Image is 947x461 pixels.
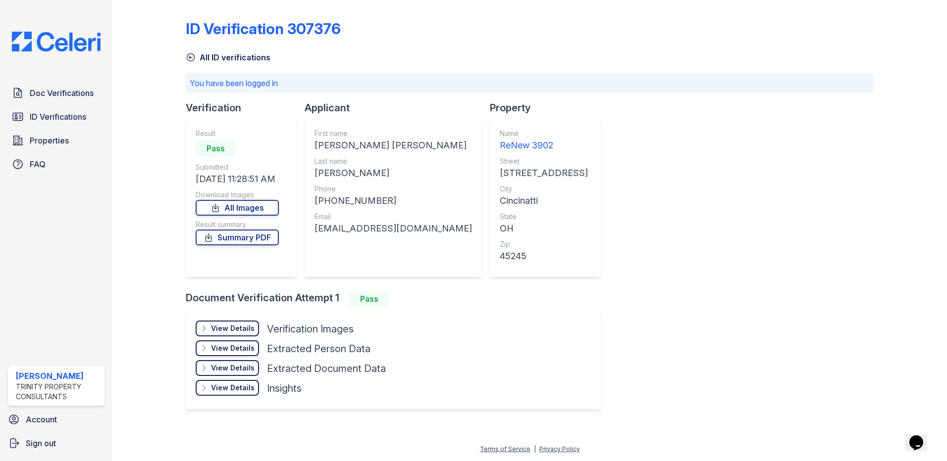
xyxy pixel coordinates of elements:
div: ID Verification 307376 [186,20,341,38]
div: First name [315,129,472,138]
span: Doc Verifications [30,87,94,99]
a: ID Verifications [8,107,105,127]
p: You have been logged in [190,77,870,89]
a: Properties [8,131,105,150]
iframe: chat widget [905,421,937,451]
div: Verification Images [267,322,354,336]
div: | [534,445,536,453]
div: View Details [211,363,255,373]
div: Email [315,212,472,222]
div: [PERSON_NAME] [16,370,101,382]
a: Terms of Service [480,445,530,453]
div: 45245 [500,249,588,263]
div: Submitted [196,162,279,172]
div: [PHONE_NUMBER] [315,194,472,208]
div: [PERSON_NAME] [PERSON_NAME] [315,138,472,152]
div: Verification [186,101,305,115]
span: Properties [30,135,69,146]
div: View Details [211,383,255,393]
div: Property [490,101,609,115]
div: [STREET_ADDRESS] [500,166,588,180]
span: ID Verifications [30,111,86,123]
div: Extracted Person Data [267,342,370,356]
a: All ID verifications [186,51,270,63]
div: Zip [500,239,588,249]
div: View Details [211,343,255,353]
a: Doc Verifications [8,83,105,103]
a: Privacy Policy [539,445,580,453]
div: [DATE] 11:28:51 AM [196,172,279,186]
div: Name [500,129,588,138]
div: View Details [211,323,255,333]
span: Sign out [26,437,56,449]
div: [EMAIL_ADDRESS][DOMAIN_NAME] [315,222,472,235]
span: FAQ [30,158,46,170]
div: City [500,184,588,194]
img: CE_Logo_Blue-a8612792a0a2168367f1c8372b55b34899dd931a85d93a1a3d3e32e68fde9ad4.png [4,32,108,51]
div: Result summary [196,220,279,230]
div: ReNew 3902 [500,138,588,152]
div: OH [500,222,588,235]
div: Last name [315,156,472,166]
div: Cincinatti [500,194,588,208]
a: Name ReNew 3902 [500,129,588,152]
span: Account [26,414,57,425]
div: Document Verification Attempt 1 [186,291,609,307]
div: Download Images [196,190,279,200]
div: Phone [315,184,472,194]
div: Insights [267,381,302,395]
div: Result [196,129,279,138]
div: [PERSON_NAME] [315,166,472,180]
div: Extracted Document Data [267,362,386,375]
a: Summary PDF [196,230,279,245]
div: State [500,212,588,222]
div: Applicant [305,101,490,115]
div: Trinity Property Consultants [16,382,101,402]
a: FAQ [8,154,105,174]
div: Street [500,156,588,166]
a: Account [4,410,108,429]
a: All Images [196,200,279,216]
div: Pass [349,291,389,307]
div: Pass [196,140,235,156]
a: Sign out [4,433,108,453]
